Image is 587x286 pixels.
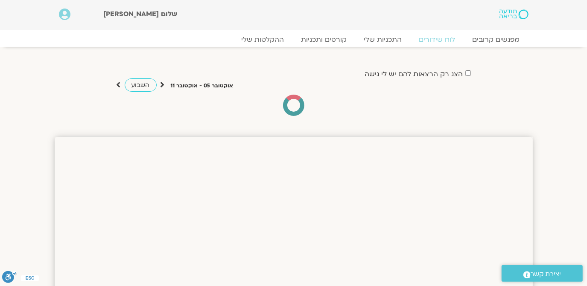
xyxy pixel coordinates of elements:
[293,35,356,44] a: קורסים ותכניות
[356,35,411,44] a: התכניות שלי
[411,35,464,44] a: לוח שידורים
[464,35,529,44] a: מפגשים קרובים
[502,265,583,282] a: יצירת קשר
[103,9,177,19] span: שלום [PERSON_NAME]
[131,81,150,89] span: השבוע
[233,35,293,44] a: ההקלטות שלי
[59,35,529,44] nav: Menu
[531,269,561,280] span: יצירת קשר
[171,81,234,90] p: אוקטובר 05 - אוקטובר 11
[125,78,157,92] a: השבוע
[365,70,463,78] label: הצג רק הרצאות להם יש לי גישה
